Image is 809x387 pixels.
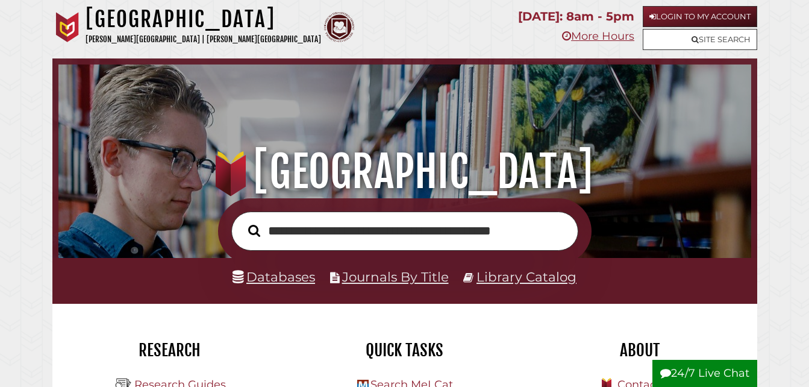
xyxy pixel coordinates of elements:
a: Library Catalog [476,269,576,285]
h2: Quick Tasks [296,340,513,360]
h1: [GEOGRAPHIC_DATA] [70,145,739,198]
a: More Hours [562,30,634,43]
img: Calvin University [52,12,83,42]
a: Journals By Title [342,269,449,285]
img: Calvin Theological Seminary [324,12,354,42]
i: Search [248,224,260,237]
a: Site Search [643,29,757,50]
h2: Research [61,340,278,360]
a: Login to My Account [643,6,757,27]
h1: [GEOGRAPHIC_DATA] [86,6,321,33]
h2: About [531,340,748,360]
p: [PERSON_NAME][GEOGRAPHIC_DATA] | [PERSON_NAME][GEOGRAPHIC_DATA] [86,33,321,46]
p: [DATE]: 8am - 5pm [518,6,634,27]
button: Search [242,221,266,240]
a: Databases [233,269,315,285]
